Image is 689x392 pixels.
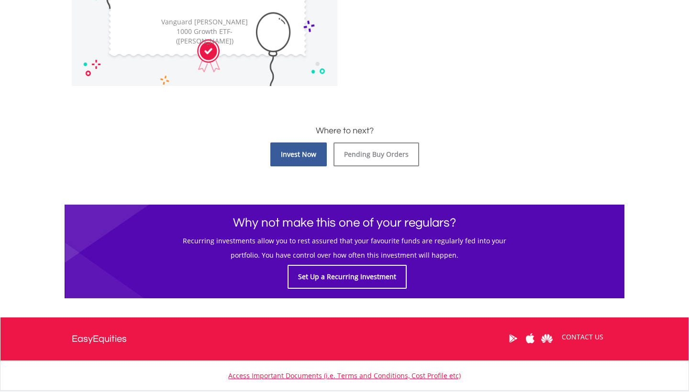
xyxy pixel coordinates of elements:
a: Invest Now [270,142,327,166]
a: Google Play [505,324,522,353]
a: Set Up a Recurring Investment [288,265,407,289]
a: Huawei [538,324,555,353]
div: Vanguard [PERSON_NAME] 1000 Growth ETF [158,17,251,46]
a: Access Important Documents (i.e. Terms and Conditions, Cost Profile etc) [228,371,461,380]
a: Pending Buy Orders [333,142,419,166]
span: - ([PERSON_NAME]) [176,27,233,45]
a: EasyEquities [72,317,127,360]
h5: portfolio. You have control over how often this investment will happen. [72,250,617,260]
h3: Where to next? [72,124,617,138]
a: CONTACT US [555,324,610,350]
h5: Recurring investments allow you to rest assured that your favourite funds are regularly fed into ... [72,236,617,246]
h1: Why not make this one of your regulars? [72,214,617,231]
a: Apple [522,324,538,353]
